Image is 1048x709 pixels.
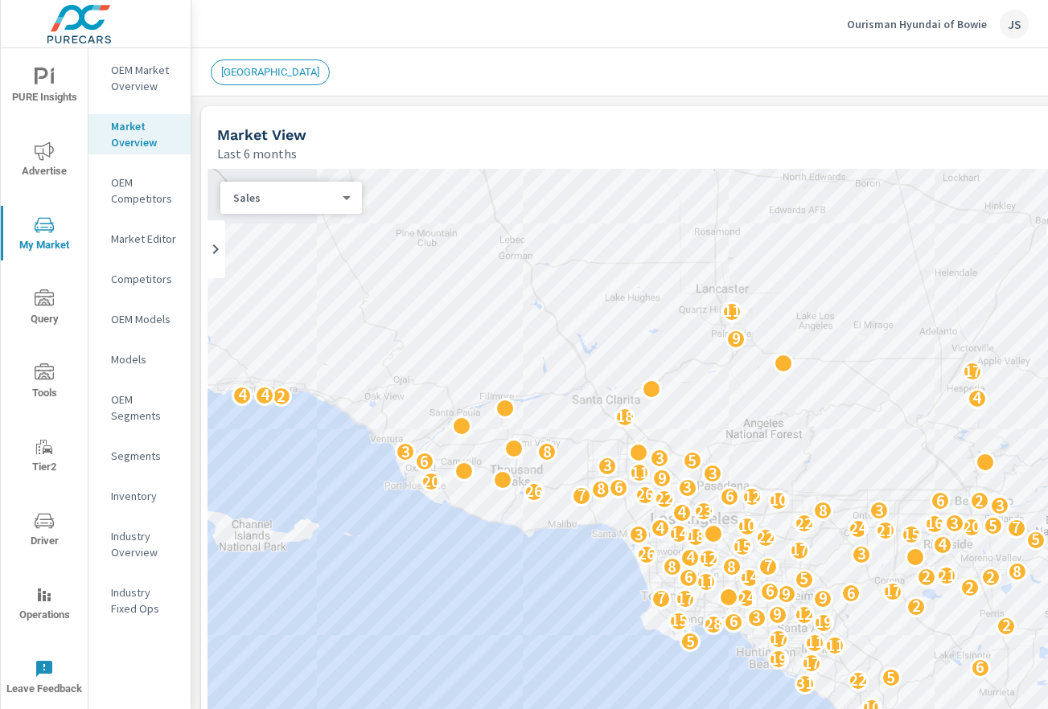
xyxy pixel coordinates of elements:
[766,581,775,600] p: 6
[732,329,741,348] p: 9
[543,442,552,461] p: 8
[886,668,895,687] p: 5
[88,580,191,621] div: Industry Fixed Ops
[723,301,741,321] p: 11
[684,568,693,587] p: 6
[88,307,191,331] div: OEM Models
[111,118,178,150] p: Market Overview
[975,491,984,510] p: 2
[912,596,921,616] p: 2
[743,487,761,506] p: 12
[950,514,959,533] p: 3
[875,501,884,520] p: 3
[1012,518,1021,537] p: 7
[88,347,191,371] div: Models
[638,544,656,564] p: 26
[877,521,894,540] p: 21
[6,289,83,329] span: Query
[847,17,987,31] p: Ourisman Hyundai of Bowie
[964,362,981,381] p: 17
[6,363,83,403] span: Tools
[826,636,844,655] p: 11
[631,463,648,482] p: 11
[884,581,902,600] p: 17
[791,540,808,559] p: 17
[597,479,606,498] p: 8
[111,271,178,287] p: Competitors
[233,191,336,205] p: Sales
[6,437,83,477] span: Tier2
[815,613,832,632] p: 19
[976,658,984,677] p: 6
[658,469,667,488] p: 9
[926,514,943,533] p: 16
[668,557,676,576] p: 8
[670,524,688,543] p: 14
[770,629,787,649] p: 17
[806,633,824,652] p: 11
[1013,562,1021,581] p: 8
[88,484,191,508] div: Inventory
[88,444,191,468] div: Segments
[6,68,83,107] span: PURE Insights
[277,387,286,406] p: 2
[656,518,664,538] p: 4
[111,311,178,327] p: OEM Models
[695,502,713,521] p: 23
[401,442,410,461] p: 3
[972,388,981,408] p: 4
[938,535,947,554] p: 4
[727,557,736,576] p: 8
[857,544,866,564] p: 3
[6,215,83,255] span: My Market
[616,407,634,426] p: 18
[986,568,995,587] p: 2
[770,650,787,669] p: 19
[111,62,178,94] p: OEM Market Overview
[88,58,191,98] div: OEM Market Overview
[803,654,820,673] p: 17
[738,588,755,608] p: 24
[525,482,543,501] p: 26
[729,612,738,631] p: 6
[738,516,756,535] p: 10
[111,391,178,424] p: OEM Segments
[819,501,828,520] p: 8
[688,451,697,470] p: 5
[6,585,83,625] span: Operations
[603,456,612,475] p: 3
[111,174,178,207] p: OEM Competitors
[656,489,673,508] p: 22
[922,567,931,586] p: 2
[420,452,429,471] p: 6
[849,518,867,538] p: 24
[902,525,920,544] p: 15
[111,584,178,617] p: Industry Fixed Ops
[88,387,191,428] div: OEM Segments
[996,496,1005,515] p: 3
[741,568,758,587] p: 14
[686,632,695,651] p: 5
[88,114,191,154] div: Market Overview
[847,584,856,603] p: 6
[636,485,654,504] p: 26
[88,227,191,251] div: Market Editor
[795,514,813,533] p: 22
[697,572,715,592] p: 11
[795,604,813,624] p: 12
[683,477,692,497] p: 3
[88,524,191,564] div: Industry Overview
[238,385,247,404] p: 4
[111,448,178,464] p: Segments
[963,517,980,536] p: 20
[757,527,775,547] p: 22
[734,537,751,556] p: 15
[614,477,623,497] p: 6
[938,566,956,585] p: 21
[1031,530,1040,549] p: 5
[217,144,297,163] p: Last 6 months
[88,170,191,211] div: OEM Competitors
[705,614,722,633] p: 28
[111,528,178,560] p: Industry Overview
[111,231,178,247] p: Market Editor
